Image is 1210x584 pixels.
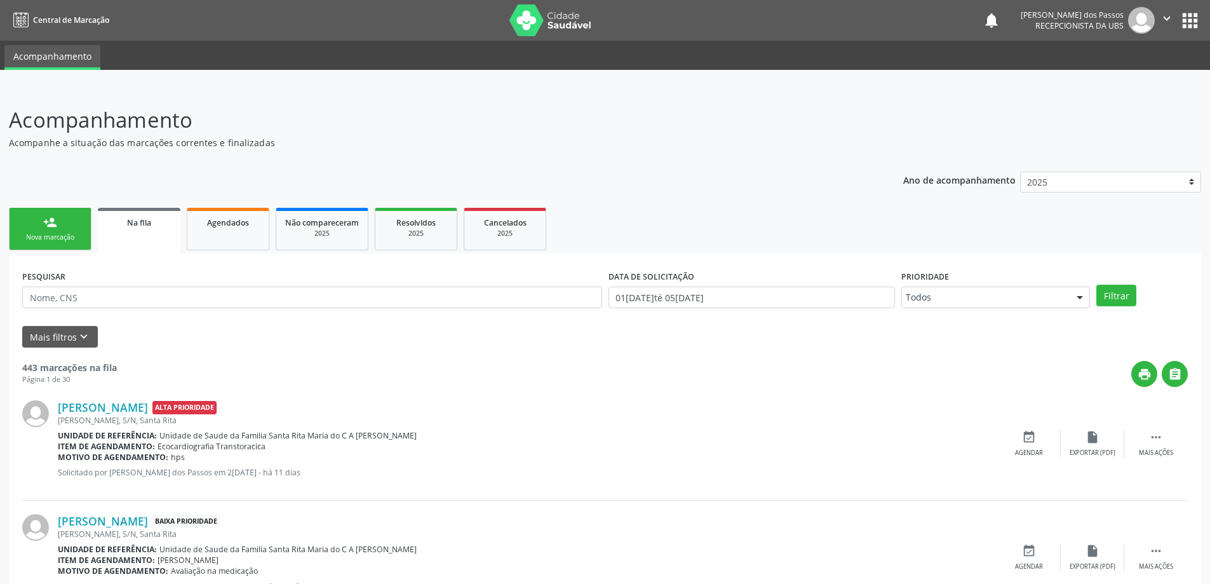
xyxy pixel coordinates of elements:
div: Exportar (PDF) [1070,562,1115,571]
span: Baixa Prioridade [152,515,220,528]
div: [PERSON_NAME] dos Passos [1021,10,1124,20]
b: Motivo de agendamento: [58,452,168,463]
span: Alta Prioridade [152,401,217,414]
span: Central de Marcação [33,15,109,25]
button:  [1155,7,1179,34]
input: Selecione um intervalo [608,287,895,308]
a: [PERSON_NAME] [58,514,148,528]
div: 2025 [285,229,359,238]
b: Unidade de referência: [58,430,157,441]
span: Recepcionista da UBS [1035,20,1124,31]
p: Solicitado por [PERSON_NAME] dos Passos em 2[DATE] - há 11 dias [58,467,997,478]
div: Página 1 de 30 [22,374,117,385]
i: event_available [1022,430,1036,444]
span: Unidade de Saude da Familia Santa Rita Maria do C A [PERSON_NAME] [159,430,417,441]
i: event_available [1022,544,1036,558]
a: [PERSON_NAME] [58,400,148,414]
button:  [1162,361,1188,387]
input: Nome, CNS [22,287,602,308]
div: [PERSON_NAME], S/N, Santa Rita [58,529,997,540]
b: Item de agendamento: [58,441,155,452]
div: Mais ações [1139,449,1173,458]
button: apps [1179,10,1201,32]
i:  [1149,544,1163,558]
p: Acompanhamento [9,104,844,136]
div: Nova marcação [18,233,82,242]
label: Prioridade [901,267,949,287]
span: [PERSON_NAME] [158,555,218,566]
label: PESQUISAR [22,267,65,287]
button: Mais filtroskeyboard_arrow_down [22,326,98,348]
i:  [1168,367,1182,381]
span: hps [171,452,185,463]
a: Acompanhamento [4,45,100,70]
div: 2025 [473,229,537,238]
i: print [1138,367,1152,381]
div: Exportar (PDF) [1070,449,1115,458]
button: print [1131,361,1157,387]
div: Mais ações [1139,562,1173,571]
p: Acompanhe a situação das marcações correntes e finalizadas [9,136,844,149]
label: DATA DE SOLICITAÇÃO [608,267,694,287]
div: Agendar [1015,449,1043,458]
strong: 443 marcações na fila [22,362,117,374]
span: Ecocardiografia Transtoracica [158,441,266,452]
img: img [1128,7,1155,34]
i:  [1160,11,1174,25]
div: Agendar [1015,562,1043,571]
img: img [22,400,49,427]
div: [PERSON_NAME], S/N, Santa Rita [58,415,997,426]
span: Não compareceram [285,217,359,228]
span: Agendados [207,217,249,228]
button: notifications [983,11,1000,29]
button: Filtrar [1096,285,1136,306]
b: Motivo de agendamento: [58,566,168,576]
i:  [1149,430,1163,444]
img: img [22,514,49,541]
i: insert_drive_file [1086,430,1099,444]
i: insert_drive_file [1086,544,1099,558]
span: Avaliação na medicação [171,566,258,576]
div: 2025 [384,229,448,238]
span: Todos [906,291,1064,304]
a: Central de Marcação [9,10,109,31]
b: Item de agendamento: [58,555,155,566]
div: person_add [43,215,57,229]
span: Unidade de Saude da Familia Santa Rita Maria do C A [PERSON_NAME] [159,544,417,555]
span: Na fila [127,217,151,228]
b: Unidade de referência: [58,544,157,555]
p: Ano de acompanhamento [903,172,1016,187]
i: keyboard_arrow_down [77,330,91,344]
span: Cancelados [484,217,527,228]
span: Resolvidos [396,217,436,228]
